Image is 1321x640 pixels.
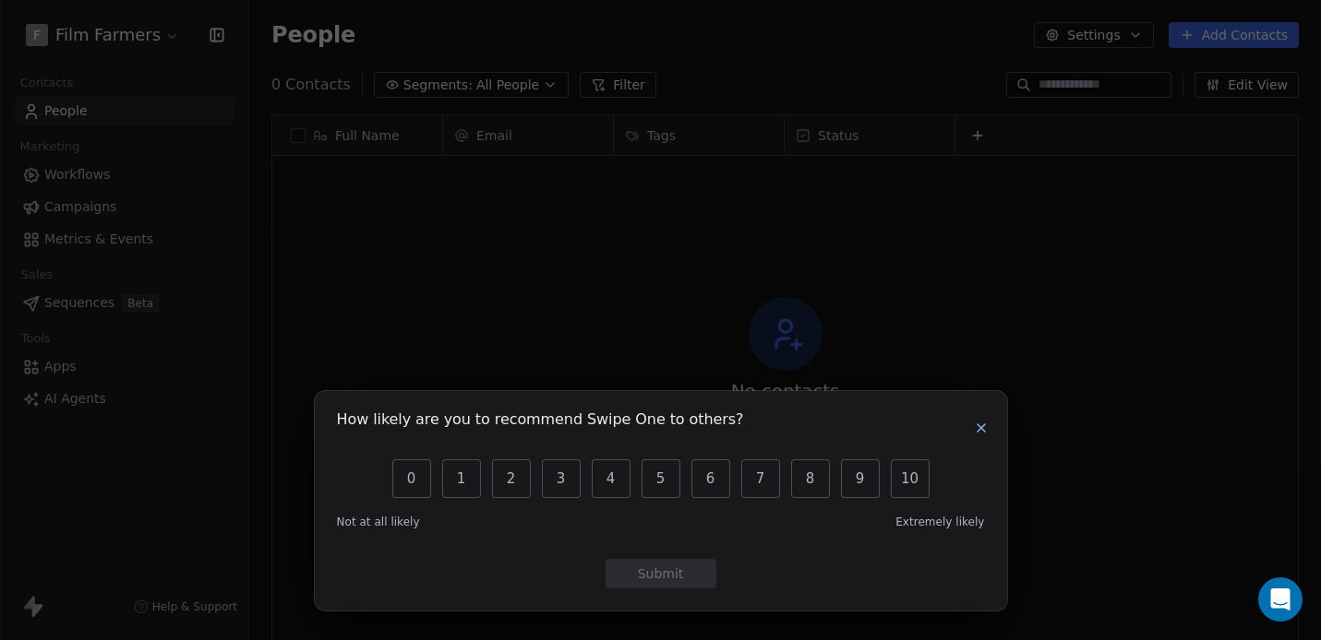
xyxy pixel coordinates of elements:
button: 9 [841,459,880,498]
span: Extremely likely [895,515,984,529]
button: 1 [442,459,481,498]
button: 6 [691,459,730,498]
button: 5 [642,459,680,498]
button: 2 [492,459,531,498]
span: Not at all likely [337,515,420,529]
button: 10 [891,459,930,498]
button: 4 [592,459,630,498]
button: 0 [392,459,431,498]
h1: How likely are you to recommend Swipe One to others? [337,413,744,432]
button: Submit [606,559,716,588]
button: 7 [741,459,780,498]
button: 8 [791,459,830,498]
button: 3 [542,459,581,498]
